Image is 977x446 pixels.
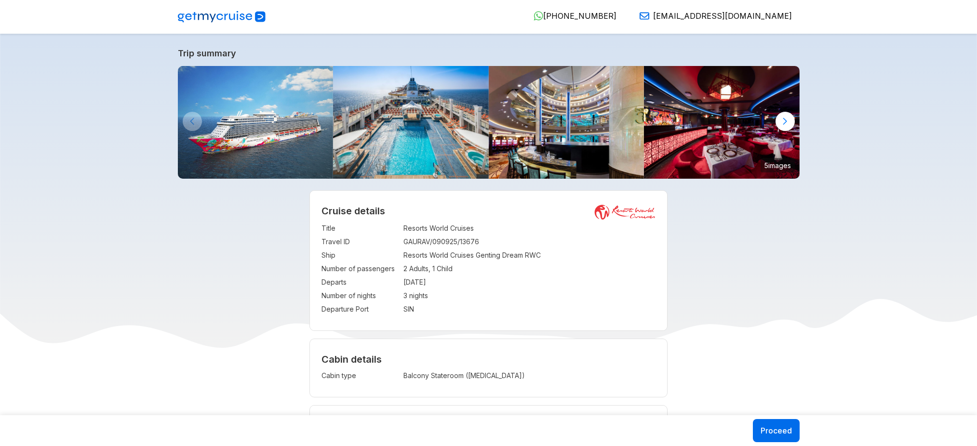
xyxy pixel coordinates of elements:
h4: Cabin details [321,354,656,365]
img: Main-Pool-800x533.jpg [333,66,489,179]
td: [DATE] [403,275,656,289]
td: : [399,235,403,249]
td: Resorts World Cruises Genting Dream RWC [403,249,656,262]
a: Trip summary [178,48,800,58]
td: Departs [321,275,399,289]
td: Number of nights [321,289,399,302]
img: WhatsApp [534,11,543,21]
td: 2 Adults, 1 Child [403,262,656,275]
td: Cabin type [321,369,399,382]
td: : [399,369,403,382]
img: 4.jpg [489,66,644,179]
img: Email [640,11,649,21]
td: : [399,275,403,289]
span: [PHONE_NUMBER] [543,11,616,21]
td: Title [321,222,399,235]
td: : [399,262,403,275]
td: Departure Port [321,302,399,316]
td: SIN [403,302,656,316]
a: [EMAIL_ADDRESS][DOMAIN_NAME] [632,11,792,21]
h2: Cruise details [321,205,656,217]
td: Number of passengers [321,262,399,275]
img: GentingDreambyResortsWorldCruises-KlookIndia.jpg [178,66,334,179]
td: : [399,222,403,235]
td: GAURAV/090925/13676 [403,235,656,249]
small: 5 images [761,158,795,172]
td: : [399,302,403,316]
td: Balcony Stateroom ([MEDICAL_DATA]) [403,369,581,382]
td: Ship [321,249,399,262]
img: 16.jpg [644,66,800,179]
td: Resorts World Cruises [403,222,656,235]
button: Proceed [753,419,800,442]
a: [PHONE_NUMBER] [526,11,616,21]
td: 3 nights [403,289,656,302]
td: Travel ID [321,235,399,249]
span: [EMAIL_ADDRESS][DOMAIN_NAME] [653,11,792,21]
td: : [399,289,403,302]
td: : [399,249,403,262]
